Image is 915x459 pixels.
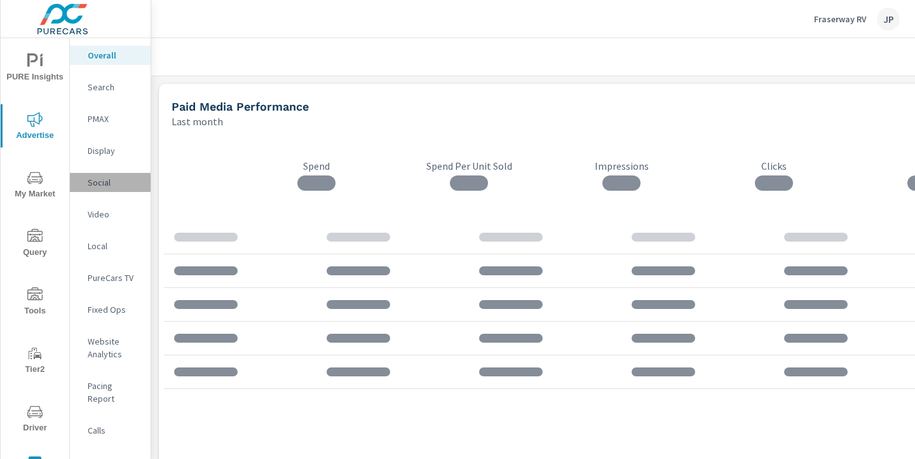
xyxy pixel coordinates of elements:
[70,300,151,319] div: Fixed Ops
[4,112,65,143] span: Advertise
[70,205,151,224] div: Video
[70,268,151,287] div: PureCars TV
[88,303,140,316] p: Fixed Ops
[88,335,140,360] p: Website Analytics
[172,100,309,113] h5: Paid Media Performance
[4,404,65,435] span: Driver
[4,229,65,260] span: Query
[88,240,140,252] p: Local
[70,421,151,440] div: Calls
[88,424,140,437] p: Calls
[70,46,151,65] div: Overall
[4,170,65,202] span: My Market
[88,176,140,189] p: Social
[4,287,65,319] span: Tools
[88,113,140,125] p: PMAX
[70,376,151,408] div: Pacing Report
[545,160,698,172] p: Impressions
[70,332,151,364] div: Website Analytics
[88,271,140,284] p: PureCars TV
[88,144,140,157] p: Display
[70,78,151,97] div: Search
[88,49,140,62] p: Overall
[88,380,140,405] p: Pacing Report
[814,13,867,25] p: Fraserway RV
[240,160,393,172] p: Spend
[172,114,223,129] p: Last month
[70,109,151,128] div: PMAX
[877,8,900,31] div: JP
[88,81,140,93] p: Search
[70,236,151,256] div: Local
[70,173,151,192] div: Social
[88,208,140,221] p: Video
[4,53,65,85] span: PURE Insights
[698,160,850,172] p: Clicks
[393,160,545,172] p: Spend Per Unit Sold
[4,346,65,377] span: Tier2
[70,141,151,160] div: Display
